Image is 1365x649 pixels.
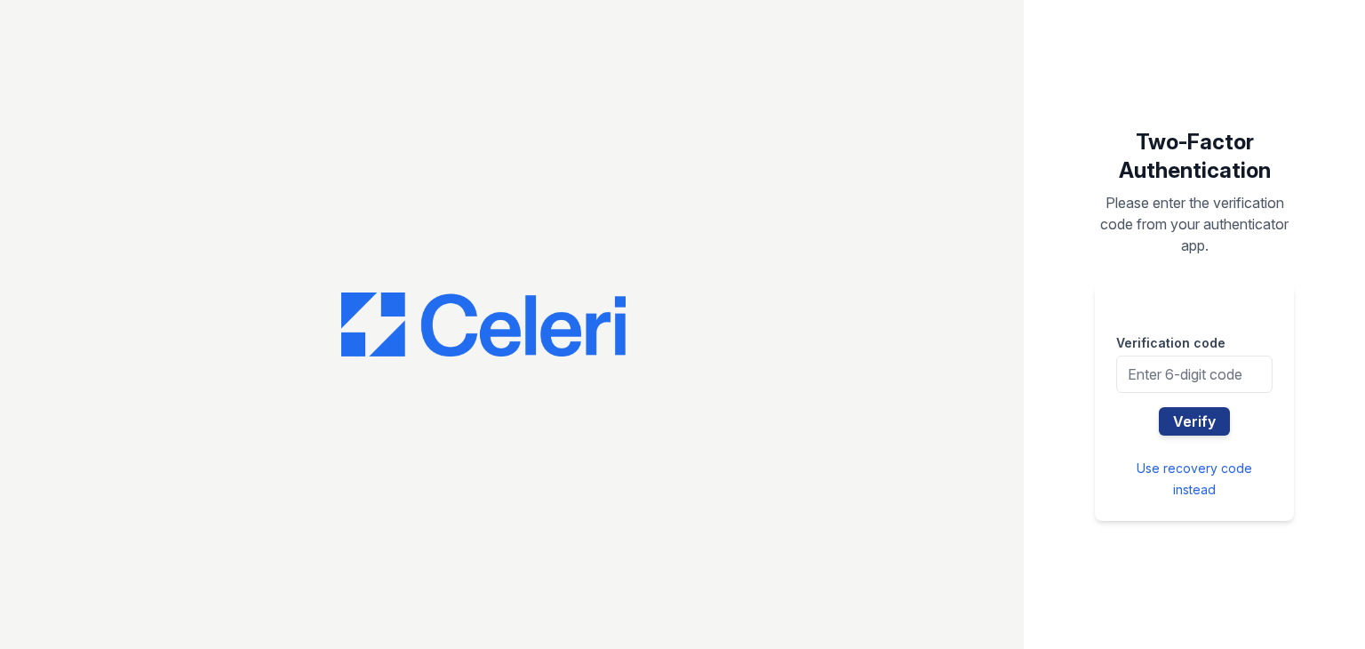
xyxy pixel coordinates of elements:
a: Use recovery code instead [1137,461,1252,497]
h1: Two-Factor Authentication [1095,128,1294,185]
button: Verify [1159,407,1230,436]
p: Please enter the verification code from your authenticator app. [1095,192,1294,256]
img: CE_Logo_Blue-a8612792a0a2168367f1c8372b55b34899dd931a85d93a1a3d3e32e68fde9ad4.png [341,292,626,357]
label: Verification code [1116,334,1225,352]
input: Enter 6-digit code [1116,356,1273,393]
